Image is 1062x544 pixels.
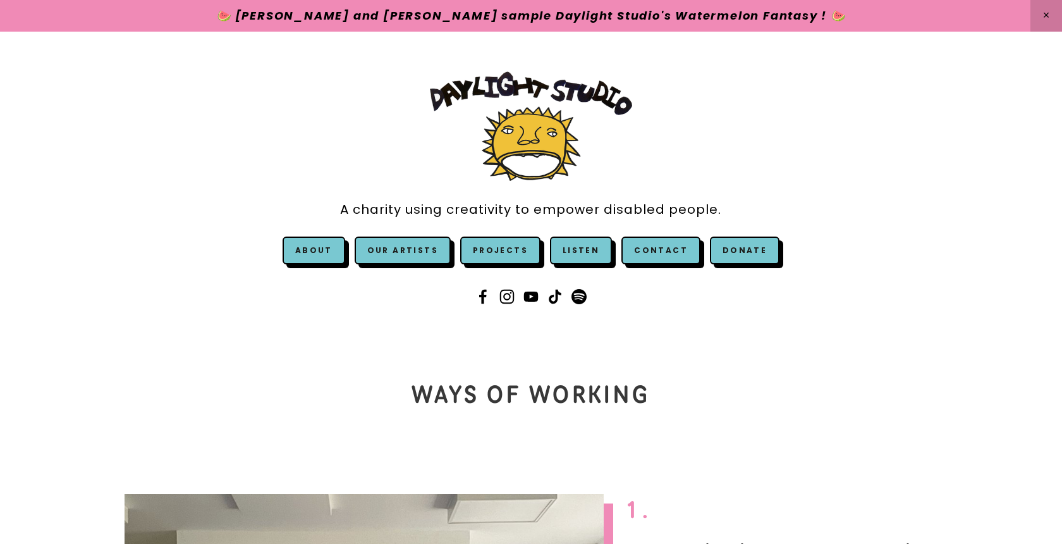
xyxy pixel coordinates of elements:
[460,237,540,264] a: Projects
[295,245,333,256] a: About
[625,494,937,523] h1: 1.
[430,71,632,181] img: Daylight Studio
[340,195,721,224] a: A charity using creativity to empower disabled people.
[621,237,700,264] a: Contact
[355,237,451,264] a: Our Artists
[563,245,599,256] a: Listen
[710,237,779,264] a: Donate
[41,379,1021,408] h1: WAYs OF WORKING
